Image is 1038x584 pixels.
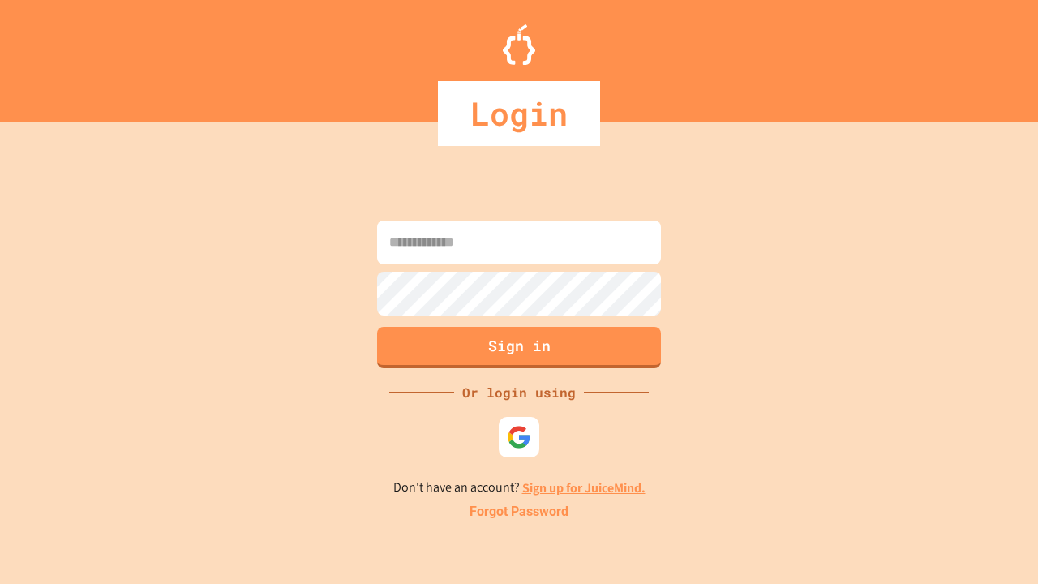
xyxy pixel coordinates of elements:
[377,327,661,368] button: Sign in
[507,425,531,449] img: google-icon.svg
[438,81,600,146] div: Login
[470,502,568,522] a: Forgot Password
[454,383,584,402] div: Or login using
[522,479,646,496] a: Sign up for JuiceMind.
[503,24,535,65] img: Logo.svg
[393,478,646,498] p: Don't have an account?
